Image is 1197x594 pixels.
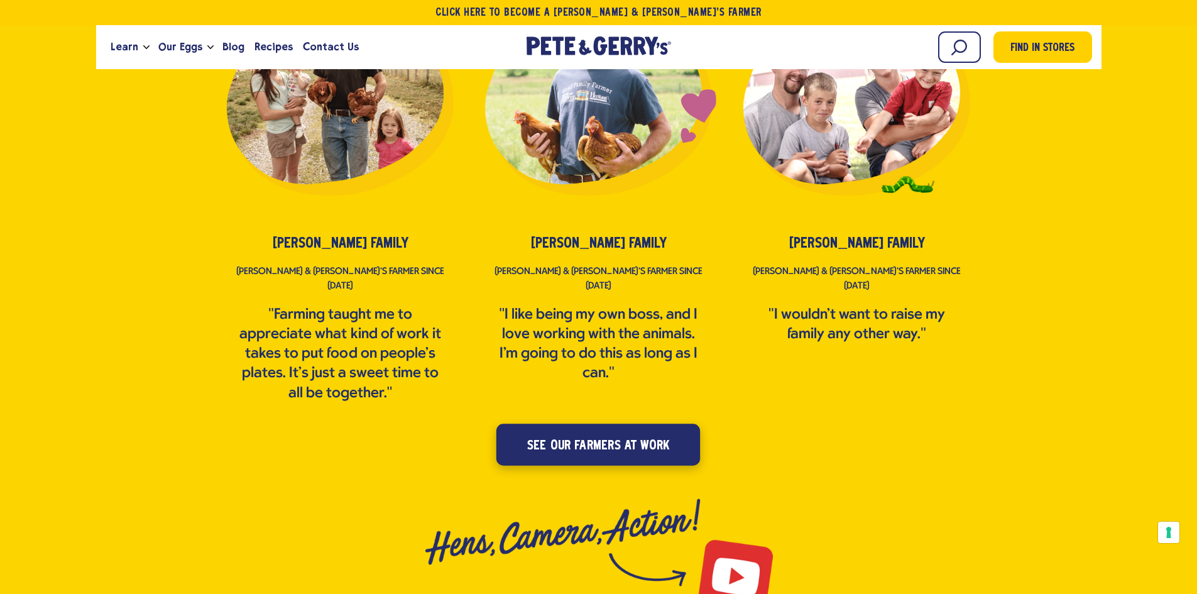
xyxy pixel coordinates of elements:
button: Open the dropdown menu for Our Eggs [207,45,214,50]
div: Domain Overview [48,74,112,82]
div: Keywords by Traffic [139,74,212,82]
p: [PERSON_NAME] & [PERSON_NAME]’s farmer since [DATE] [743,265,971,294]
div: Domain: [DOMAIN_NAME] [33,33,138,43]
p: "Farming taught me to appreciate what kind of work it takes to put food on people's plates. It's ... [235,305,446,404]
input: Search [938,31,981,63]
span: see our farmers at work [527,436,669,456]
p: [PERSON_NAME] & [PERSON_NAME]’s farmer since [DATE] [226,265,455,294]
p: "I like being my own boss, and I love working with the animals. I'm going to do this as long as I... [493,305,704,384]
a: Blog [217,30,249,64]
span: Blog [222,39,244,55]
a: Our Eggs [153,30,207,64]
p: [PERSON_NAME] & [PERSON_NAME]’s farmer since [DATE] [484,265,713,294]
img: tab_keywords_by_traffic_grey.svg [125,73,135,83]
a: Learn [106,30,143,64]
button: Open the dropdown menu for Learn [143,45,150,50]
a: Find in Stores [993,31,1092,63]
a: see our farmers at work [496,424,700,465]
img: website_grey.svg [20,33,30,43]
button: Your consent preferences for tracking technologies [1158,522,1179,543]
span: Contact Us [303,39,359,55]
p: "I wouldn’t want to raise my family any other way." [752,305,963,344]
img: tab_domain_overview_orange.svg [34,73,44,83]
span: Learn [111,39,138,55]
span: Recipes [254,39,293,55]
div: v 4.0.25 [35,20,62,30]
span: Our Eggs [158,39,202,55]
span: Find in Stores [1010,40,1074,57]
a: Contact Us [298,30,364,64]
a: Recipes [249,30,298,64]
img: logo_orange.svg [20,20,30,30]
